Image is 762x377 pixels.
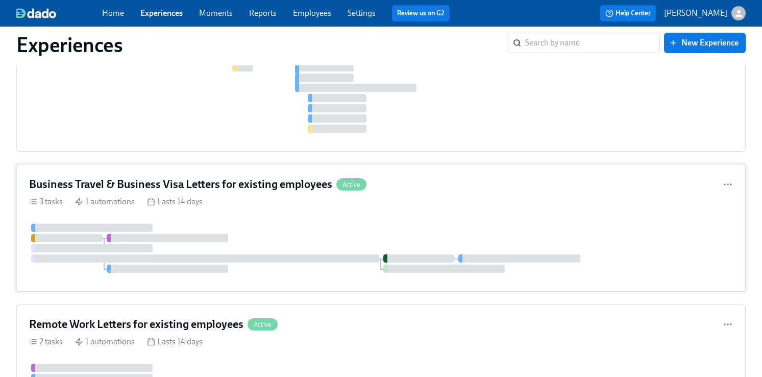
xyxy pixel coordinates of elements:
a: Business Travel & Business Visa Letters for existing employeesActive3 tasks 1 automations Lasts 1... [16,164,746,292]
div: 1 automations [75,196,135,207]
input: Search by name [525,33,660,53]
span: Active [248,321,278,328]
button: Review us on G2 [392,5,450,21]
span: New Experience [671,38,739,48]
span: Active [336,181,366,188]
a: Settings [348,8,376,18]
h4: Business Travel & Business Visa Letters for existing employees [29,177,332,192]
a: Review us on G2 [397,8,445,18]
p: [PERSON_NAME] [664,8,727,19]
span: Help Center [605,8,651,18]
div: 1 automations [75,336,135,347]
a: Reports [249,8,277,18]
a: Moments [199,8,233,18]
div: Lasts 14 days [147,336,203,347]
h4: Remote Work Letters for existing employees [29,317,243,332]
button: [PERSON_NAME] [664,6,746,20]
div: 3 tasks [29,196,63,207]
a: dado [16,8,102,18]
a: Employees [293,8,331,18]
button: New Experience [664,33,746,53]
button: Help Center [600,5,656,21]
div: Lasts 14 days [147,196,203,207]
a: Experiences [140,8,183,18]
div: 2 tasks [29,336,63,347]
a: Home [102,8,124,18]
img: dado [16,8,56,18]
h1: Experiences [16,33,123,57]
